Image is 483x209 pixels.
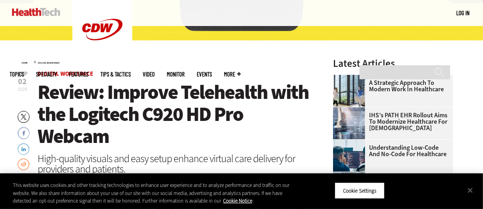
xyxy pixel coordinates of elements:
a: A Strategic Approach to Modern Work in Healthcare [333,80,448,92]
div: This website uses cookies and other tracking technologies to enhance user experience and to analy... [13,181,290,205]
a: Health workers in a modern hospital [333,75,369,81]
a: Electronic health records [333,107,369,114]
span: Topics [10,71,24,77]
a: Tips & Tactics [100,71,131,77]
span: Specialty [36,71,57,77]
h3: Latest Articles [333,58,453,68]
a: Log in [456,9,469,16]
img: Coworkers coding [333,140,365,172]
a: Events [197,71,212,77]
a: MonITor [167,71,185,77]
div: High-quality visuals and easy setup enhance virtual care delivery for providers and patients. [38,153,312,174]
button: Cookie Settings [335,182,385,199]
div: User menu [456,9,469,17]
button: Close [461,181,479,199]
a: Video [143,71,155,77]
a: Healthcare networking [333,172,369,179]
a: Coworkers coding [333,140,369,146]
span: More [224,71,241,77]
a: Features [69,71,88,77]
a: Understanding Low-Code and No-Code for Healthcare [333,145,448,157]
img: Home [12,8,60,16]
a: IHS’s PATH EHR Rollout Aims to Modernize Healthcare for [DEMOGRAPHIC_DATA] [333,112,448,131]
a: More information about your privacy [223,197,252,204]
span: Review: Improve Telehealth with the Logitech C920 HD Pro Webcam [38,79,309,149]
img: Healthcare networking [333,172,365,204]
img: Electronic health records [333,107,365,139]
img: Health workers in a modern hospital [333,75,365,107]
a: CDW [72,53,132,61]
span: 2020 [18,86,28,92]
